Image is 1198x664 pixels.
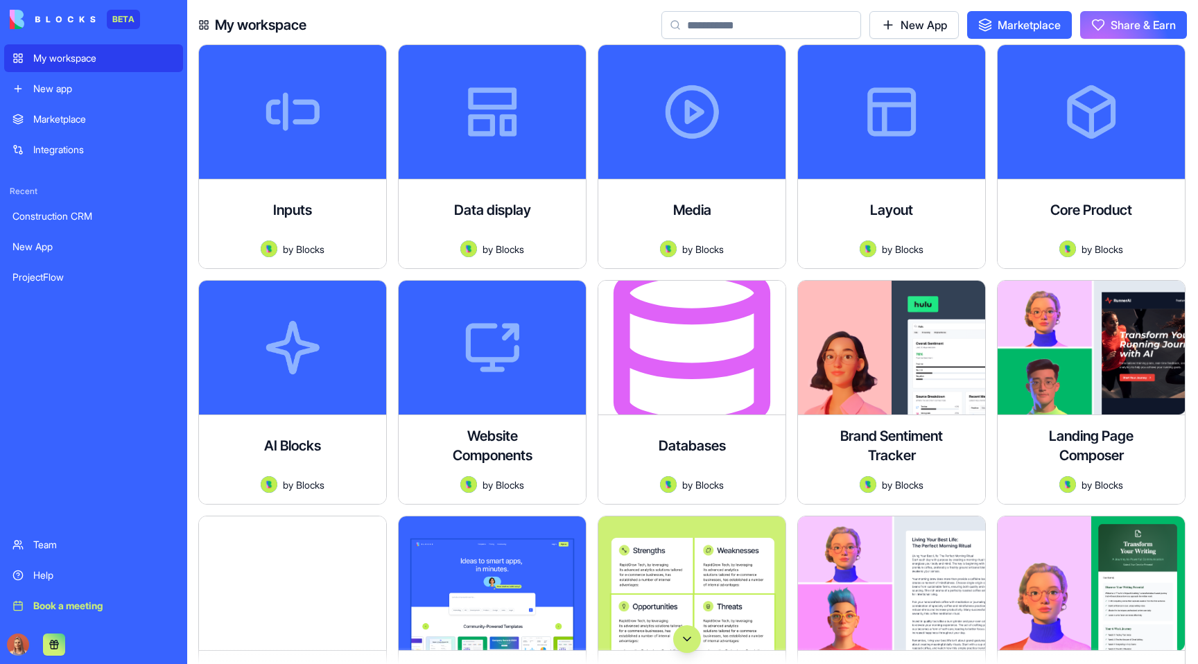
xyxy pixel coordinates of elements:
img: Avatar [860,241,876,257]
span: by [283,242,293,256]
a: Construction CRM [4,202,183,230]
button: Scroll to bottom [673,625,701,653]
div: My workspace [33,51,175,65]
a: InputsAvatarbyBlocks [198,44,387,269]
h4: Landing Page Composer [1036,426,1147,465]
div: Book a meeting [33,599,175,613]
div: BETA [107,10,140,29]
span: by [682,242,693,256]
span: Blocks [895,242,923,256]
div: Help [33,568,175,582]
h4: Brand Sentiment Tracker [836,426,947,465]
h4: Data display [454,200,531,220]
img: logo [10,10,96,29]
a: LayoutAvatarbyBlocks [797,44,986,269]
div: Integrations [33,143,175,157]
a: Website ComponentsAvatarbyBlocks [398,280,587,505]
a: My workspace [4,44,183,72]
img: Avatar [261,476,277,493]
a: BETA [10,10,140,29]
a: Integrations [4,136,183,164]
h4: AI Blocks [264,436,321,455]
span: Recent [4,186,183,197]
a: New App [4,233,183,261]
img: Avatar [460,241,477,257]
span: by [283,478,293,492]
span: by [1082,478,1092,492]
span: Blocks [496,478,524,492]
a: MediaAvatarbyBlocks [598,44,786,269]
img: Marina_gj5dtt.jpg [7,634,29,656]
h4: Website Components [437,426,548,465]
a: Marketplace [4,105,183,133]
a: Marketplace [967,11,1072,39]
img: Avatar [660,241,677,257]
span: Share & Earn [1111,17,1176,33]
h4: Databases [659,436,726,455]
h4: My workspace [215,15,306,35]
a: ProjectFlow [4,263,183,291]
button: Share & Earn [1080,11,1187,39]
h4: Core Product [1050,200,1132,220]
h4: Media [673,200,711,220]
h4: Layout [870,200,913,220]
a: Team [4,531,183,559]
span: Blocks [895,478,923,492]
img: Avatar [460,476,477,493]
div: ProjectFlow [12,270,175,284]
span: by [682,478,693,492]
div: New App [12,240,175,254]
img: Avatar [660,476,677,493]
span: by [1082,242,1092,256]
a: DatabasesAvatarbyBlocks [598,280,786,505]
span: Blocks [296,478,324,492]
img: Avatar [261,241,277,257]
a: New app [4,75,183,103]
span: Blocks [1095,242,1123,256]
img: Avatar [1059,241,1076,257]
span: Blocks [296,242,324,256]
a: Help [4,561,183,589]
a: New App [869,11,959,39]
span: Blocks [496,242,524,256]
span: Blocks [695,242,724,256]
a: Brand Sentiment TrackerAvatarbyBlocks [797,280,986,505]
img: Avatar [1059,476,1076,493]
span: by [882,478,892,492]
span: by [483,242,493,256]
span: by [882,242,892,256]
a: AI BlocksAvatarbyBlocks [198,280,387,505]
a: Landing Page ComposerAvatarbyBlocks [997,280,1186,505]
div: Marketplace [33,112,175,126]
span: Blocks [1095,478,1123,492]
img: Avatar [860,476,876,493]
span: by [483,478,493,492]
div: Construction CRM [12,209,175,223]
span: Blocks [695,478,724,492]
div: New app [33,82,175,96]
h4: Inputs [273,200,312,220]
a: Core ProductAvatarbyBlocks [997,44,1186,269]
a: Data displayAvatarbyBlocks [398,44,587,269]
a: Book a meeting [4,592,183,620]
div: Team [33,538,175,552]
